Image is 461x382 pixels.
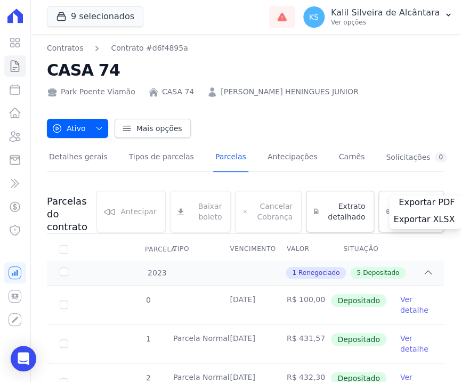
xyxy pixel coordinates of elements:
div: Parcela [132,239,189,260]
span: Mais opções [136,123,182,134]
a: Ver detalhe [400,333,431,354]
a: Exportar XLSX [393,214,457,227]
a: Contrato #d6f4895a [111,43,188,54]
div: 0 [434,152,447,162]
span: 1 [292,268,296,278]
th: Valor [274,238,330,261]
div: Park Poente Viamão [47,86,135,97]
nav: Breadcrumb [47,43,188,54]
nav: Breadcrumb [47,43,444,54]
button: Ativo [47,119,108,138]
span: Extrato detalhado [323,201,365,222]
a: Mais opções [115,119,191,138]
span: 0 [145,296,151,304]
input: Só é possível selecionar pagamentos em aberto [60,300,68,309]
span: KS [309,13,319,21]
p: Ver opções [331,18,440,27]
p: Kalil Silveira de Alcântara [331,7,440,18]
div: Open Intercom Messenger [11,346,36,371]
span: 5 [357,268,361,278]
td: [DATE] [217,286,273,324]
td: R$ 431,57 [274,324,330,363]
a: Nova cobrança avulsa [378,191,444,232]
a: Extrato detalhado [306,191,374,232]
button: KS Kalil Silveira de Alcântara Ver opções [295,2,461,32]
span: Renegociado [298,268,339,278]
span: Depositado [331,294,386,307]
a: Parcelas [213,144,248,172]
a: Detalhes gerais [47,144,110,172]
a: Contratos [47,43,83,54]
span: Ativo [52,119,86,138]
th: Situação [330,238,387,261]
a: CASA 74 [162,86,194,97]
td: Parcela Normal [160,324,217,363]
input: Só é possível selecionar pagamentos em aberto [60,339,68,348]
span: Depositado [331,333,386,346]
h2: CASA 74 [47,58,444,82]
a: [PERSON_NAME] HENINGUES JUNIOR [221,86,358,97]
a: Ver detalhe [400,294,431,315]
span: 1 [145,335,151,343]
a: Antecipações [265,144,320,172]
span: 2 [145,373,151,382]
a: Carnês [336,144,367,172]
div: Solicitações [386,152,447,162]
button: 9 selecionados [47,6,143,27]
span: Depositado [363,268,399,278]
th: Tipo [160,238,217,261]
h3: Parcelas do contrato [47,195,96,233]
td: R$ 100,00 [274,286,330,324]
span: Exportar XLSX [393,214,455,225]
a: Tipos de parcelas [127,144,196,172]
td: [DATE] [217,324,273,363]
a: Solicitações0 [384,144,449,172]
th: Vencimento [217,238,273,261]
